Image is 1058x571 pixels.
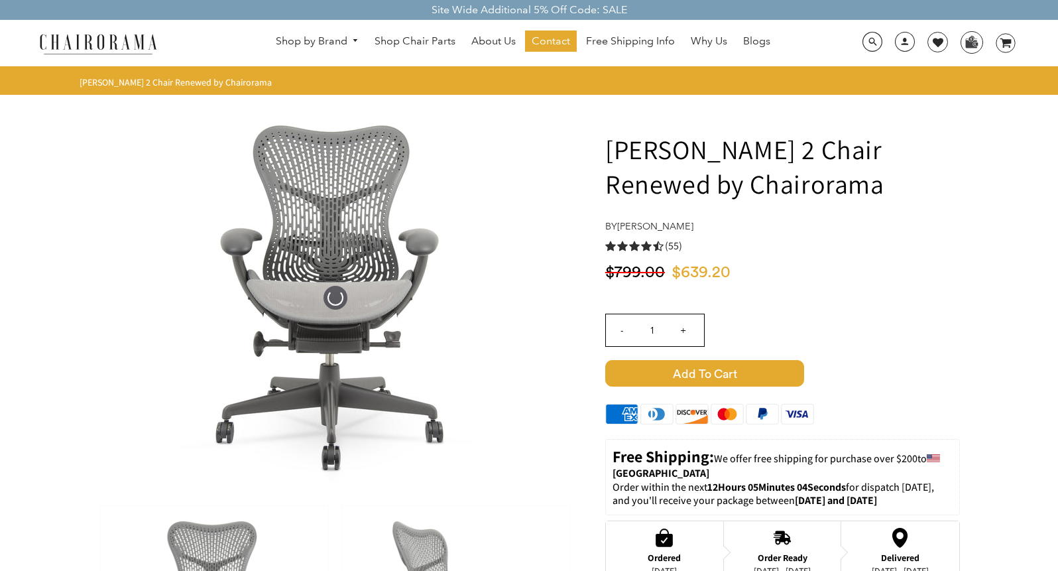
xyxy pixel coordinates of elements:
[368,31,462,52] a: Shop Chair Parts
[672,265,731,281] span: $639.20
[667,314,699,346] input: +
[465,31,522,52] a: About Us
[32,32,164,55] img: chairorama
[525,31,577,52] a: Contact
[269,31,366,52] a: Shop by Brand
[605,360,960,387] button: Add to Cart
[471,34,516,48] span: About Us
[648,552,681,563] div: Ordered
[137,99,534,497] img: Herman Miller Mirra 2 Chair Renewed by Chairorama - chairorama
[613,481,953,509] p: Order within the next for dispatch [DATE], and you'll receive your package between
[872,552,929,563] div: Delivered
[605,221,960,232] h4: by
[80,76,276,88] nav: breadcrumbs
[691,34,727,48] span: Why Us
[375,34,455,48] span: Shop Chair Parts
[743,34,770,48] span: Blogs
[532,34,570,48] span: Contact
[613,446,714,467] strong: Free Shipping:
[606,314,638,346] input: -
[613,466,709,480] strong: [GEOGRAPHIC_DATA]
[605,239,960,253] a: 4.5 rating (55 votes)
[221,31,825,55] nav: DesktopNavigation
[586,34,675,48] span: Free Shipping Info
[795,493,877,507] strong: [DATE] and [DATE]
[605,360,804,387] span: Add to Cart
[961,32,982,52] img: WhatsApp_Image_2024-07-12_at_16.23.01.webp
[684,31,734,52] a: Why Us
[736,31,777,52] a: Blogs
[714,452,917,466] span: We offer free shipping for purchase over $200
[80,76,272,88] span: [PERSON_NAME] 2 Chair Renewed by Chairorama
[707,480,846,494] span: 12Hours 05Minutes 04Seconds
[613,446,953,481] p: to
[137,290,534,304] a: Herman Miller Mirra 2 Chair Renewed by Chairorama - chairorama
[579,31,681,52] a: Free Shipping Info
[605,132,960,201] h1: [PERSON_NAME] 2 Chair Renewed by Chairorama
[605,265,665,281] span: $799.00
[617,220,693,232] a: [PERSON_NAME]
[754,552,811,563] div: Order Ready
[665,239,682,253] span: (55)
